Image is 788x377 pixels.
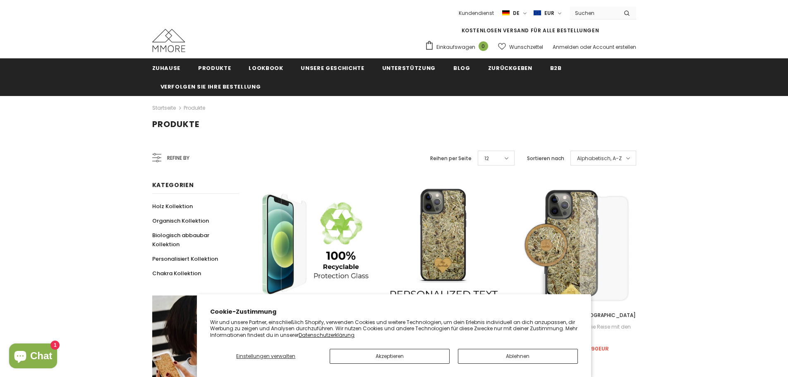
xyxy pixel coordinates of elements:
button: Einstellungen verwalten [210,349,321,364]
span: Biologisch abbaubar Kollektion [152,231,209,248]
span: 0 [479,41,488,51]
span: Chakra Kollektion [152,269,201,277]
a: Verfolgen Sie Ihre Bestellung [160,77,261,96]
span: Unterstützung [382,64,436,72]
a: Unterstützung [382,58,436,77]
a: Produkte [198,58,231,77]
button: Ablehnen [458,349,578,364]
a: Organisch Kollektion [152,214,209,228]
label: Sortieren nach [527,154,564,163]
span: Holz Kollektion [152,202,193,210]
span: Lookbook [249,64,283,72]
span: Organisch Kollektion [152,217,209,225]
a: Account erstellen [593,43,636,50]
a: B2B [550,58,562,77]
a: Blog [453,58,470,77]
span: Personalisiert Kollektion [152,255,218,263]
span: Einkaufswagen [436,43,475,51]
a: Holz Kollektion [152,199,193,214]
label: Reihen per Seite [430,154,472,163]
a: Zurückgeben [488,58,532,77]
a: Datenschutzerklärung [299,331,354,339]
a: Personalisiert Kollektion [152,252,218,266]
p: Wir und unsere Partner, einschließlich Shopify, verwenden Cookies und weitere Technologien, um de... [210,319,578,339]
a: Anmelden [553,43,579,50]
img: i-lang-2.png [502,10,510,17]
a: Zuhause [152,58,181,77]
span: EUR [544,9,554,17]
a: Biologisch abbaubar Kollektion [152,228,230,252]
span: Kategorien [152,181,194,189]
span: B2B [550,64,562,72]
span: Wunschzettel [509,43,543,51]
img: MMORE Cases [152,29,185,52]
span: Kundendienst [459,10,494,17]
span: de [513,9,520,17]
span: Produkte [152,118,199,130]
span: Produkte [198,64,231,72]
span: €62.90EUR [578,345,609,353]
span: oder [580,43,592,50]
a: Produkte [184,104,205,111]
span: Refine by [167,154,189,163]
span: 12 [484,154,489,163]
a: Unsere Geschichte [301,58,364,77]
h2: Cookie-Zustimmung [210,307,578,316]
a: Einkaufswagen 0 [425,41,492,53]
span: Alphabetisch, A-Z [577,154,622,163]
a: Lookbook [249,58,283,77]
span: Blog [453,64,470,72]
input: Search Site [570,7,618,19]
span: KOSTENLOSEN VERSAND FÜR ALLE BESTELLUNGEN [462,27,599,34]
button: Akzeptieren [330,349,450,364]
span: Verfolgen Sie Ihre Bestellung [160,83,261,91]
inbox-online-store-chat: Onlineshop-Chat von Shopify [7,343,60,370]
span: Unsere Geschichte [301,64,364,72]
span: Einstellungen verwalten [236,353,295,360]
span: Zurückgeben [488,64,532,72]
a: Startseite [152,103,176,113]
a: Wunschzettel [498,40,543,54]
span: Zuhause [152,64,181,72]
a: Chakra Kollektion [152,266,201,281]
